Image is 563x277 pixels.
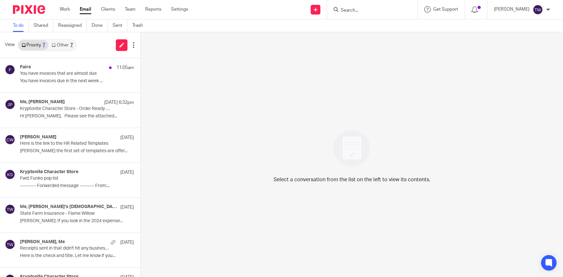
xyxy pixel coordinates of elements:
a: Other7 [48,40,76,50]
input: Search [340,8,398,14]
img: Pixie [13,5,45,14]
a: Work [60,6,70,13]
p: You have invoices due in the next week ... [20,78,134,84]
a: Priority7 [18,40,48,50]
img: image [329,126,374,171]
a: Reassigned [58,19,87,32]
div: 7 [70,43,73,47]
img: svg%3E [5,64,15,75]
p: State Farm Insurance - Flame Willow [20,211,111,216]
p: Here is the link to the HR Related Templates [20,141,111,146]
p: You have invoices that are almost due [20,71,111,76]
img: svg%3E [5,169,15,180]
a: Shared [34,19,53,32]
p: [PERSON_NAME] [494,6,529,13]
p: Here is the check and title. Let me know if you... [20,253,134,259]
p: Kryptonite Character Store - Order Ready for Shipping [DATE] [20,106,111,112]
span: View [5,42,15,48]
a: Done [92,19,108,32]
h4: Me, [PERSON_NAME]'s [DEMOGRAPHIC_DATA] [20,204,117,210]
p: Select a conversation from the list on the left to view its contents. [274,176,430,183]
img: svg%3E [5,204,15,214]
a: Team [125,6,136,13]
img: svg%3E [5,134,15,145]
p: Receipts sent in that didn't hit any business accounts [20,246,111,251]
p: ---------- Forwarded message --------- From:... [20,183,134,189]
a: To do [13,19,29,32]
h4: [PERSON_NAME] [20,134,56,140]
h4: [PERSON_NAME], Me [20,239,65,245]
h4: Me, [PERSON_NAME] [20,99,65,105]
h4: Kryptonite Character Store [20,169,78,175]
img: svg%3E [533,5,543,15]
a: Sent [113,19,127,32]
p: [PERSON_NAME]: If you look in the 2024 expense... [20,218,134,224]
p: [DATE] [120,204,134,211]
a: Reports [145,6,161,13]
p: Fwd: Funko pop list [20,176,111,181]
p: [PERSON_NAME] the first set of templates are offer... [20,148,134,154]
p: [DATE] [120,134,134,141]
a: Clients [101,6,115,13]
p: [DATE] [120,239,134,246]
a: Settings [171,6,188,13]
a: Email [80,6,91,13]
div: 7 [43,43,45,47]
h4: Faire [20,64,31,70]
a: Trash [132,19,148,32]
p: [DATE] 6:32pm [104,99,134,106]
p: Hi [PERSON_NAME], Please see the attached... [20,114,134,119]
p: [DATE] [120,169,134,176]
p: 11:05am [116,64,134,71]
img: svg%3E [5,239,15,250]
img: svg%3E [5,99,15,110]
span: Get Support [433,7,458,12]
